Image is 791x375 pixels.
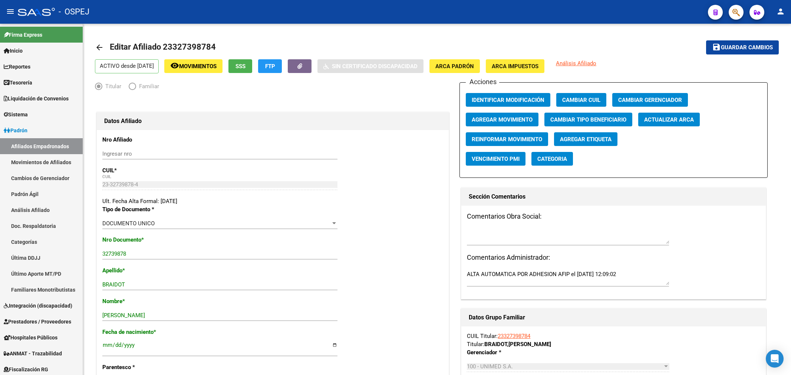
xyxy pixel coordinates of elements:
button: Agregar Etiqueta [554,132,617,146]
span: - OSPEJ [59,4,89,20]
mat-radio-group: Elija una opción [95,84,167,91]
mat-icon: arrow_back [95,43,104,52]
button: Sin Certificado Discapacidad [317,59,423,73]
button: ARCA Impuestos [486,59,544,73]
mat-icon: remove_red_eye [170,61,179,70]
p: Gerenciador * [467,348,555,356]
mat-icon: save [712,43,721,52]
span: FTP [265,63,275,70]
button: ARCA Padrón [429,59,480,73]
h1: Sección Comentarios [469,191,758,203]
span: Inicio [4,47,23,55]
span: Sin Certificado Discapacidad [332,63,418,70]
h1: Datos Grupo Familiar [469,312,758,323]
span: Agregar Movimiento [472,116,533,123]
p: CUIL [102,166,205,175]
p: ACTIVO desde [DATE] [95,59,159,73]
p: Nro Documento [102,236,205,244]
span: Titular [102,82,121,90]
span: Agregar Etiqueta [560,136,612,143]
button: Categoria [531,152,573,166]
button: Guardar cambios [706,40,779,54]
h3: Comentarios Administrador: [467,252,760,263]
mat-icon: person [776,7,785,16]
span: ARCA Impuestos [492,63,538,70]
span: Cambiar Gerenciador [618,97,682,103]
span: SSS [235,63,245,70]
button: Reinformar Movimiento [466,132,548,146]
h3: Acciones [466,77,499,87]
h3: Comentarios Obra Social: [467,211,760,222]
span: Editar Afiliado 23327398784 [110,42,216,52]
p: Fecha de nacimiento [102,328,205,336]
span: Actualizar ARCA [644,116,694,123]
button: Cambiar Tipo Beneficiario [544,113,632,126]
span: Reportes [4,63,30,71]
button: Identificar Modificación [466,93,550,107]
mat-icon: menu [6,7,15,16]
span: Identificar Modificación [472,97,544,103]
h1: Datos Afiliado [104,115,441,127]
span: Guardar cambios [721,44,773,51]
div: Ult. Fecha Alta Formal: [DATE] [102,197,443,205]
span: Padrón [4,126,27,135]
button: Actualizar ARCA [638,113,700,126]
span: Cambiar CUIL [562,97,600,103]
button: SSS [228,59,252,73]
div: CUIL Titular: Titular: [467,332,760,348]
span: Integración (discapacidad) [4,302,72,310]
span: Vencimiento PMI [472,156,520,162]
button: Vencimiento PMI [466,152,525,166]
span: Liquidación de Convenios [4,94,69,103]
p: Apellido [102,266,205,275]
span: Sistema [4,110,28,119]
span: Categoria [537,156,567,162]
span: DOCUMENTO UNICO [102,220,155,227]
p: Nombre [102,297,205,305]
p: Parentesco * [102,363,205,371]
button: Movimientos [164,59,223,73]
span: ARCA Padrón [435,63,474,70]
strong: BRAIDOT [PERSON_NAME] [484,341,551,348]
span: , [507,341,508,348]
button: Cambiar Gerenciador [612,93,688,107]
a: 23327398784 [498,333,530,339]
button: FTP [258,59,282,73]
p: Nro Afiliado [102,136,205,144]
span: Firma Express [4,31,42,39]
span: Reinformar Movimiento [472,136,542,143]
span: Hospitales Públicos [4,333,57,342]
div: Open Intercom Messenger [766,350,784,368]
span: 100 - UNIMED S.A. [467,363,513,370]
span: Movimientos [179,63,217,70]
span: Familiar [136,82,159,90]
button: Cambiar CUIL [556,93,606,107]
span: Fiscalización RG [4,365,48,374]
span: Tesorería [4,79,32,87]
span: ANMAT - Trazabilidad [4,349,62,358]
span: Cambiar Tipo Beneficiario [550,116,626,123]
span: Prestadores / Proveedores [4,318,71,326]
p: Tipo de Documento * [102,205,205,213]
span: Análisis Afiliado [556,60,596,67]
button: Agregar Movimiento [466,113,538,126]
